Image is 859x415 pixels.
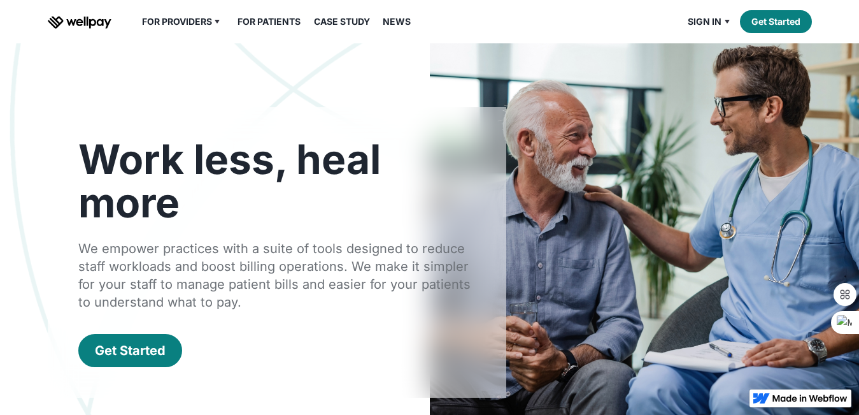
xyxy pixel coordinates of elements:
div: For Providers [134,14,231,29]
a: Get Started [78,334,182,367]
img: Made in Webflow [772,395,848,402]
a: home [48,14,111,29]
a: Get Started [740,10,812,33]
div: Sign in [680,14,740,29]
div: Sign in [688,14,721,29]
h1: Work less, heal more [78,138,476,224]
a: Case Study [306,14,378,29]
a: For Patients [230,14,308,29]
div: Get Started [95,342,166,360]
div: We empower practices with a suite of tools designed to reduce staff workloads and boost billing o... [78,240,476,311]
a: News [375,14,418,29]
div: For Providers [142,14,212,29]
